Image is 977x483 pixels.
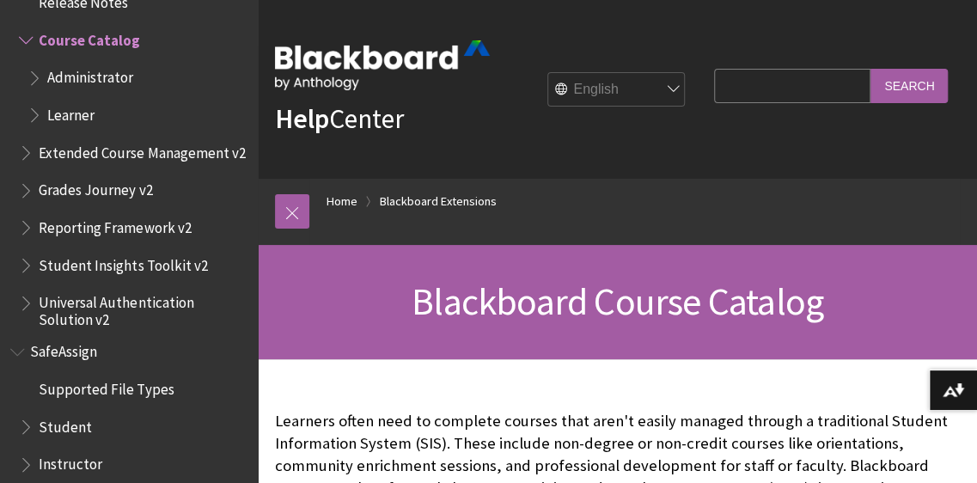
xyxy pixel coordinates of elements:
span: Extended Course Management v2 [39,138,245,162]
a: Blackboard Extensions [380,191,497,212]
span: Reporting Framework v2 [39,213,191,236]
span: Instructor [39,450,102,474]
span: SafeAssign [30,338,97,361]
span: Administrator [47,64,133,87]
span: Student Insights Toolkit v2 [39,251,207,274]
img: Blackboard by Anthology [275,40,490,90]
span: Blackboard Course Catalog [412,278,823,325]
span: Learner [47,101,95,124]
span: Universal Authentication Solution v2 [39,289,246,329]
a: HelpCenter [275,101,404,136]
span: Student [39,413,92,436]
span: Grades Journey v2 [39,176,152,199]
strong: Help [275,101,329,136]
input: Search [870,69,948,102]
a: Home [327,191,357,212]
span: Supported File Types [39,375,174,398]
select: Site Language Selector [548,73,686,107]
span: Course Catalog [39,26,140,49]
